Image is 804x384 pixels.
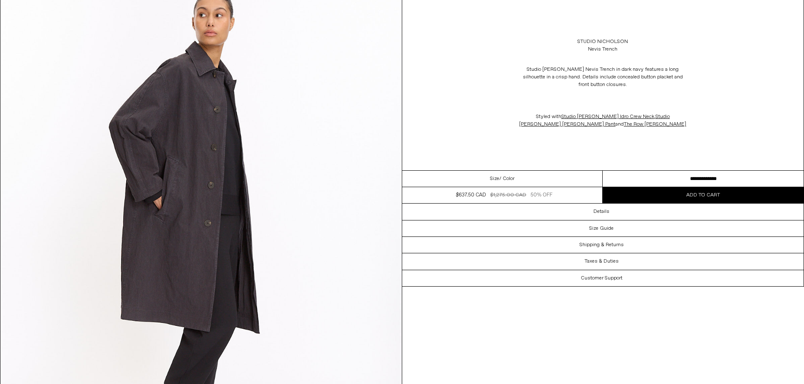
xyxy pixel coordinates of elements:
[624,121,686,128] a: The Row [PERSON_NAME]
[603,187,804,203] button: Add to cart
[490,175,499,183] span: Size
[577,38,628,46] a: Studio Nicholson
[518,62,687,93] p: Studio [PERSON_NAME] Nevis Trench in dark navy features a long silhouette in a crisp hand. Detail...
[686,192,720,199] span: Add to cart
[561,113,654,120] a: Studio [PERSON_NAME] Idro Crew Neck
[585,258,619,264] h3: Taxes & Duties
[579,242,624,248] h3: Shipping & Returns
[490,191,526,199] div: $1,275.00 CAD
[456,191,486,199] div: $637.50 CAD
[593,209,609,215] h3: Details
[581,275,623,281] h3: Customer Support
[589,226,614,231] h3: Size Guide
[588,46,617,53] div: Nevis Trench
[499,175,514,183] span: / Color
[519,113,686,128] span: Styled with , and
[531,191,552,199] div: 50% OFF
